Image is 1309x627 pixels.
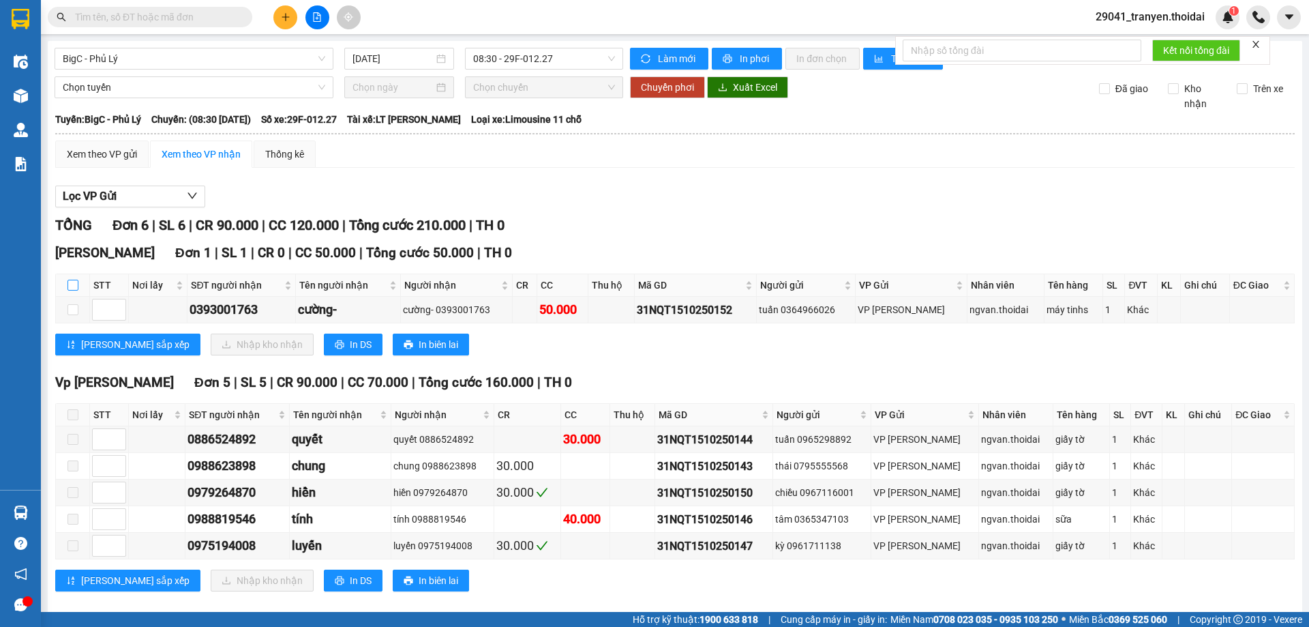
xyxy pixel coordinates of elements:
div: tuấn 0364966026 [759,302,853,317]
span: CC 120.000 [269,217,339,233]
div: tính [292,510,389,529]
div: cường- 0393001763 [403,302,510,317]
span: In biên lai [419,337,458,352]
div: hiền 0979264870 [393,485,492,500]
span: | [469,217,472,233]
div: máy tinhs [1047,302,1100,317]
span: Chuyến: (08:30 [DATE]) [151,112,251,127]
div: sữa [1055,512,1107,527]
div: 0886524892 [187,430,287,449]
span: close [1251,40,1261,49]
div: ngvan.thoidai [981,485,1051,500]
span: aim [344,12,353,22]
div: giấy tờ [1055,485,1107,500]
td: VP Nguyễn Quốc Trị [871,480,979,506]
th: CR [513,274,537,297]
span: TH 0 [484,245,512,261]
div: 40.000 [563,510,608,529]
th: KL [1162,404,1185,426]
button: printerIn phơi [712,48,782,70]
span: TH 0 [544,375,572,390]
div: kỳ 0961711138 [775,538,869,553]
th: Ghi chú [1185,404,1232,426]
td: luyến [290,533,391,559]
div: VP [PERSON_NAME] [873,538,976,553]
div: luyến [292,536,389,555]
span: Người gửi [777,407,857,422]
input: Nhập số tổng đài [903,40,1141,61]
span: down [187,190,198,201]
th: Thu hộ [588,274,635,297]
span: Người nhận [395,407,480,422]
span: download [718,83,727,93]
img: warehouse-icon [14,89,28,103]
th: Ghi chú [1181,274,1230,297]
strong: 0708 023 035 - 0935 103 250 [933,614,1058,625]
div: ngvan.thoidai [981,432,1051,447]
td: 0393001763 [187,297,295,323]
button: caret-down [1277,5,1301,29]
span: Người gửi [760,278,841,293]
span: Đơn 6 [112,217,149,233]
div: thái 0795555568 [775,458,869,473]
img: warehouse-icon [14,55,28,69]
span: Tổng cước 160.000 [419,375,534,390]
button: printerIn DS [324,334,382,355]
span: printer [404,576,413,587]
span: sort-ascending [66,340,76,351]
div: luyến 0975194008 [393,538,492,553]
span: TH 0 [476,217,505,233]
div: tính 0988819546 [393,512,492,527]
span: SĐT người nhận [191,278,281,293]
span: question-circle [14,537,27,550]
div: 1 [1105,302,1123,317]
span: SL 1 [222,245,247,261]
div: 50.000 [539,300,586,319]
span: LN1510250151 [143,91,224,106]
button: aim [337,5,361,29]
span: [PERSON_NAME] sắp xếp [81,337,190,352]
td: VP Nguyễn Quốc Trị [871,453,979,480]
sup: 1 [1229,6,1239,16]
div: Xem theo VP nhận [162,147,241,162]
button: printerIn DS [324,570,382,592]
span: CR 90.000 [277,375,337,390]
td: VP Nguyễn Quốc Trị [871,533,979,559]
span: printer [335,340,344,351]
span: Đã giao [1110,81,1154,96]
span: Miền Bắc [1069,612,1167,627]
td: 0988623898 [185,453,290,480]
th: Nhân viên [967,274,1044,297]
span: CR 0 [258,245,285,261]
img: phone-icon [1252,11,1265,23]
div: 31NQT1510250143 [657,458,770,475]
span: SL 6 [159,217,185,233]
td: VP Nguyễn Quốc Trị [871,426,979,453]
th: SL [1110,404,1132,426]
td: 0979264870 [185,480,290,506]
span: Trên xe [1248,81,1289,96]
button: downloadNhập kho nhận [211,570,314,592]
td: 31NQT1510250147 [655,533,772,559]
button: plus [273,5,297,29]
th: SL [1103,274,1126,297]
span: | [412,375,415,390]
th: ĐVT [1131,404,1162,426]
div: 1 [1112,512,1129,527]
span: Tên người nhận [293,407,377,422]
span: copyright [1233,615,1243,624]
span: | [359,245,363,261]
span: | [288,245,292,261]
span: Nơi lấy [132,278,173,293]
span: Chọn chuyến [473,77,615,98]
span: Tài xế: LT [PERSON_NAME] [347,112,461,127]
div: VP [PERSON_NAME] [873,485,976,500]
span: bar-chart [874,54,886,65]
button: syncLàm mới [630,48,708,70]
span: plus [281,12,290,22]
button: printerIn biên lai [393,334,469,355]
span: Vp [PERSON_NAME] [55,375,174,390]
div: 0988819546 [187,510,287,529]
span: In DS [350,573,372,588]
span: Nơi lấy [132,407,171,422]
